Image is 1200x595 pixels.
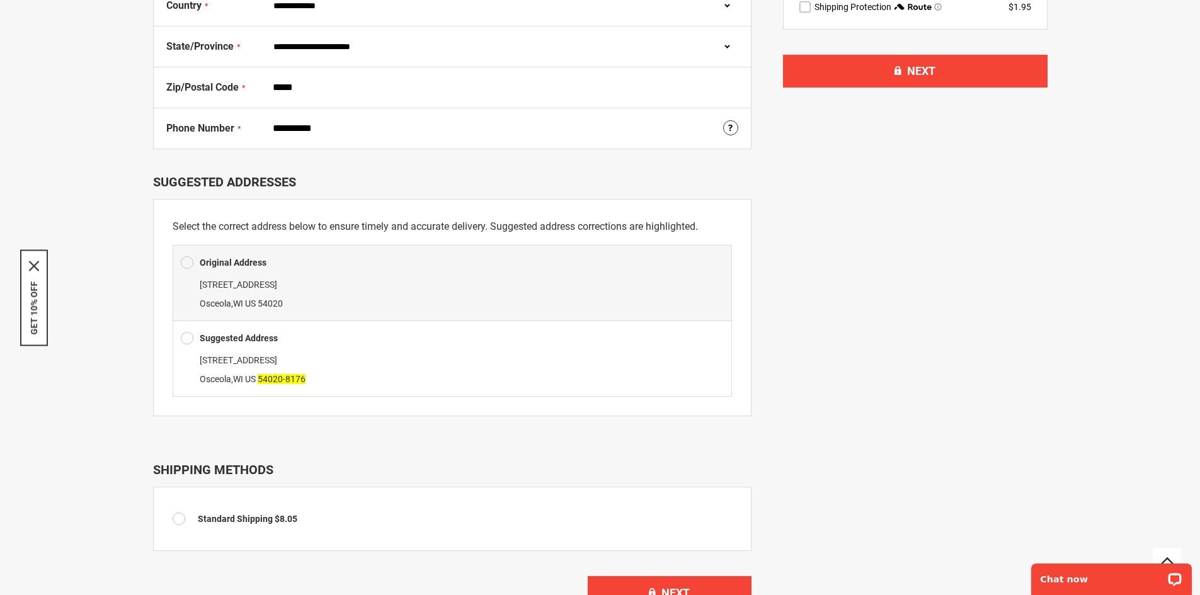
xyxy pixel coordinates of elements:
[173,218,732,235] p: Select the correct address below to ensure timely and accurate delivery. Suggested address correc...
[153,462,751,477] div: Shipping Methods
[799,1,1031,13] div: route shipping protection selector element
[200,280,277,290] span: [STREET_ADDRESS]
[245,298,256,309] span: US
[258,374,306,384] span: 54020-8176
[1009,1,1031,13] div: $1.95
[200,355,277,365] span: [STREET_ADDRESS]
[783,55,1048,88] button: Next
[1023,555,1200,595] iframe: LiveChat chat widget
[233,374,243,384] span: WI
[233,298,243,309] span: WI
[934,3,942,11] span: Learn more
[181,351,724,388] div: ,
[29,281,39,334] button: GET 10% OFF
[200,258,266,268] b: Original Address
[29,261,39,271] button: Close
[153,174,751,190] div: Suggested Addresses
[200,374,231,384] span: Osceola
[258,298,283,309] span: 54020
[166,81,239,93] span: Zip/Postal Code
[198,514,273,524] span: Standard Shipping
[814,2,891,12] span: Shipping Protection
[275,514,297,524] span: $8.05
[181,275,724,313] div: ,
[907,64,935,77] span: Next
[200,298,231,309] span: Osceola
[166,40,234,52] span: State/Province
[200,333,278,343] b: Suggested Address
[29,261,39,271] svg: close icon
[166,122,234,134] span: Phone Number
[245,374,256,384] span: US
